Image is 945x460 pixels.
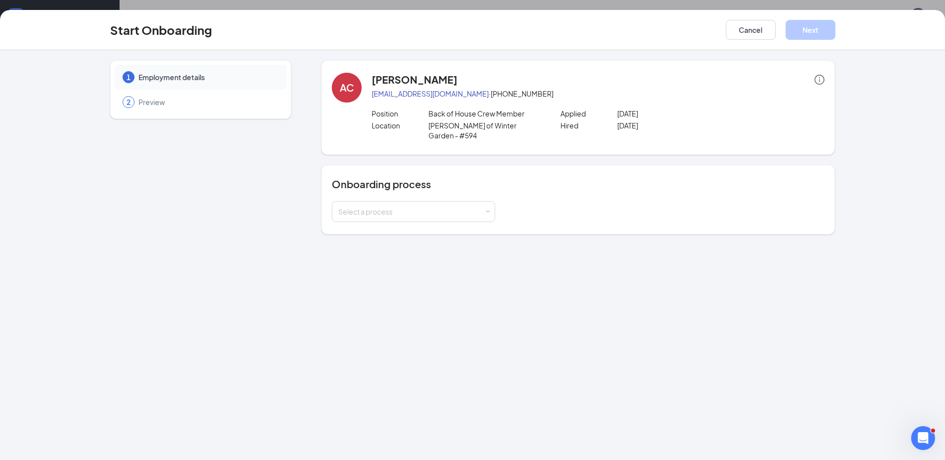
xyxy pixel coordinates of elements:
[372,89,824,99] p: · [PHONE_NUMBER]
[332,177,824,191] h4: Onboarding process
[428,120,541,140] p: [PERSON_NAME] of Winter Garden - #594
[372,120,428,130] p: Location
[127,97,131,107] span: 2
[617,109,730,118] p: [DATE]
[911,426,935,450] iframe: Intercom live chat
[726,20,776,40] button: Cancel
[372,109,428,118] p: Position
[127,72,131,82] span: 1
[338,207,484,217] div: Select a process
[110,21,212,38] h3: Start Onboarding
[814,75,824,85] span: info-circle
[617,120,730,130] p: [DATE]
[560,109,617,118] p: Applied
[786,20,835,40] button: Next
[372,73,457,87] h4: [PERSON_NAME]
[428,109,541,118] p: Back of House Crew Member
[372,89,489,98] a: [EMAIL_ADDRESS][DOMAIN_NAME]
[138,72,277,82] span: Employment details
[138,97,277,107] span: Preview
[560,120,617,130] p: Hired
[340,81,354,95] div: AC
